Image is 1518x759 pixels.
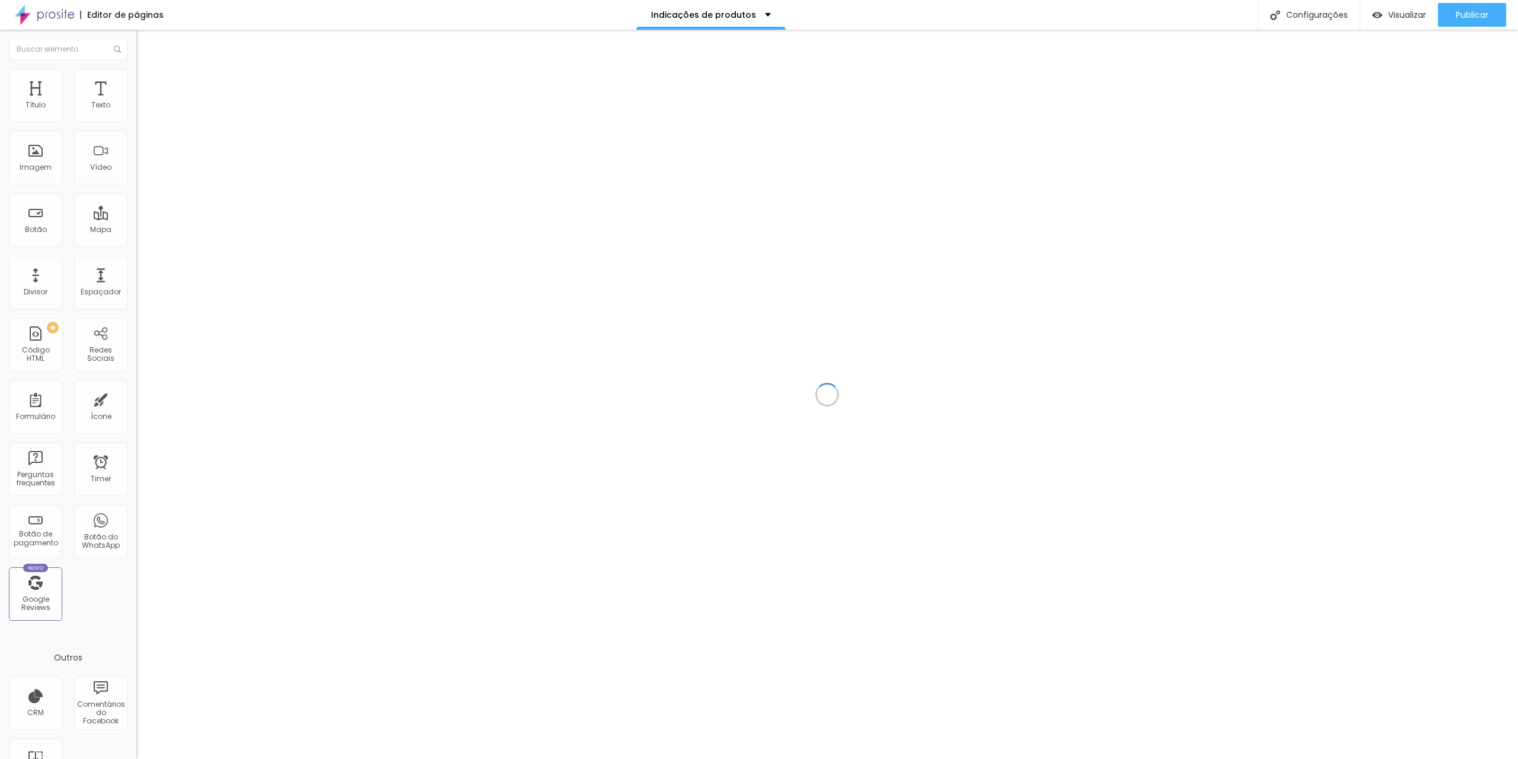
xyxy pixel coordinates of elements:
div: Novo [23,564,49,572]
div: Texto [91,101,110,109]
button: Publicar [1438,3,1506,27]
span: Visualizar [1388,10,1426,20]
button: Visualizar [1360,3,1438,27]
div: Timer [91,475,111,483]
div: Botão [25,226,47,234]
div: Comentários do Facebook [77,700,124,726]
div: Imagem [20,163,52,172]
div: Espaçador [81,288,121,296]
div: Formulário [16,412,55,421]
div: Google Reviews [12,595,59,612]
img: Icone [114,46,121,53]
div: Código HTML [12,346,59,363]
div: Ícone [91,412,111,421]
div: Título [25,101,46,109]
div: Redes Sociais [77,346,124,363]
div: Divisor [24,288,47,296]
span: Publicar [1456,10,1488,20]
img: Icone [1270,10,1280,20]
div: Botão do WhatsApp [77,533,124,550]
div: Botão de pagamento [12,530,59,547]
div: Mapa [90,226,111,234]
img: view-1.svg [1372,10,1382,20]
p: Indicações de produtos [651,11,756,19]
div: Vídeo [90,163,111,172]
div: CRM [27,709,44,717]
input: Buscar elemento [9,39,127,60]
div: Perguntas frequentes [12,471,59,488]
div: Editor de páginas [80,11,164,19]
